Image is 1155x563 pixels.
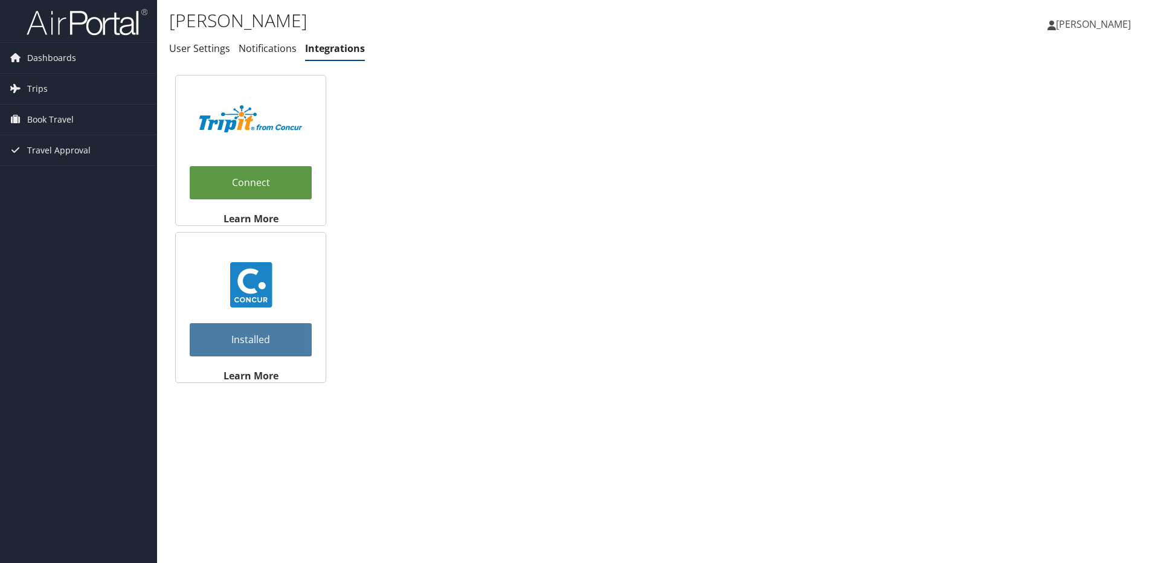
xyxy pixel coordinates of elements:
span: Book Travel [27,105,74,135]
a: Connect [190,166,312,199]
a: User Settings [169,42,230,55]
a: Notifications [239,42,297,55]
img: airportal-logo.png [27,8,147,36]
strong: Learn More [224,369,278,382]
span: Travel Approval [27,135,91,166]
span: [PERSON_NAME] [1056,18,1131,31]
span: Trips [27,74,48,104]
a: Installed [190,323,312,356]
span: Dashboards [27,43,76,73]
h1: [PERSON_NAME] [169,8,819,33]
strong: Learn More [224,212,278,225]
img: concur_23.png [228,262,274,307]
a: [PERSON_NAME] [1047,6,1143,42]
img: TripIt_Logo_Color_SOHP.png [199,105,302,132]
a: Integrations [305,42,365,55]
